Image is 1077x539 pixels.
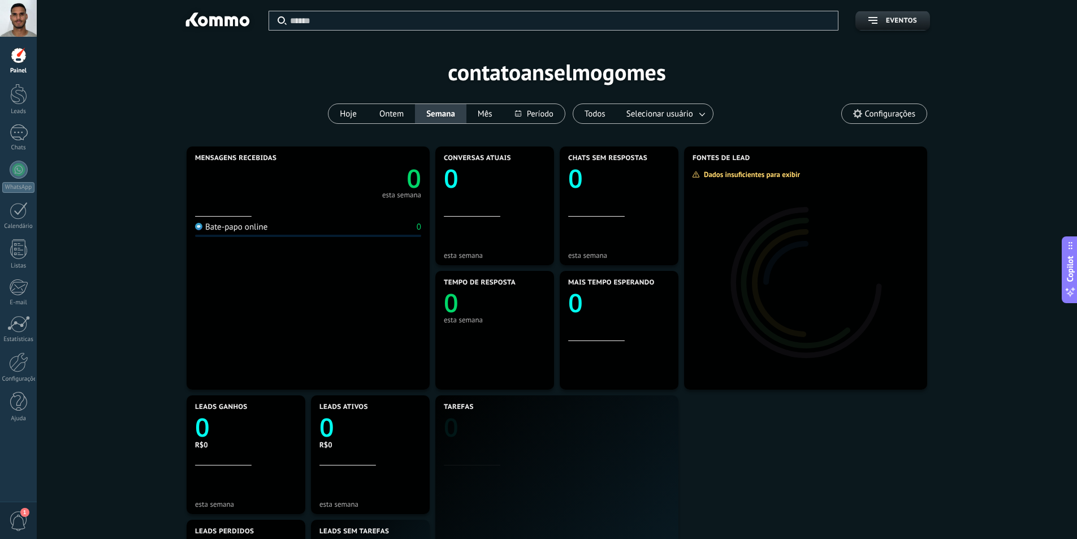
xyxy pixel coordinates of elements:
[693,154,750,162] span: Fontes de lead
[195,403,248,411] span: Leads ganhos
[2,415,35,422] div: Ajuda
[195,154,276,162] span: Mensagens recebidas
[1065,256,1076,282] span: Copilot
[617,104,713,123] button: Selecionar usuário
[568,286,583,320] text: 0
[20,508,29,517] span: 1
[444,316,546,324] div: esta semana
[444,154,511,162] span: Conversas atuais
[382,192,421,198] div: esta semana
[328,104,368,123] button: Hoje
[319,410,334,445] text: 0
[444,403,474,411] span: Tarefas
[2,376,35,383] div: Configurações
[195,410,210,445] text: 0
[319,410,421,445] a: 0
[568,154,647,162] span: Chats sem respostas
[2,182,34,193] div: WhatsApp
[444,286,459,320] text: 0
[886,17,917,25] span: Eventos
[368,104,415,123] button: Ontem
[568,251,670,260] div: esta semana
[319,403,368,411] span: Leads ativos
[568,161,583,196] text: 0
[195,222,267,232] div: Bate-papo online
[415,104,466,123] button: Semana
[573,104,617,123] button: Todos
[855,11,930,31] button: Eventos
[2,336,35,343] div: Estatísticas
[504,104,565,123] button: Período
[444,279,516,287] span: Tempo de resposta
[308,161,421,196] a: 0
[319,500,421,508] div: esta semana
[195,410,297,445] a: 0
[319,528,389,536] span: Leads sem tarefas
[195,500,297,508] div: esta semana
[195,440,297,450] div: R$0
[2,262,35,270] div: Listas
[444,410,459,445] text: 0
[319,440,421,450] div: R$0
[2,223,35,230] div: Calendário
[2,108,35,115] div: Leads
[195,528,254,536] span: Leads perdidos
[406,161,421,196] text: 0
[466,104,504,123] button: Mês
[417,222,421,232] div: 0
[865,109,915,119] span: Configurações
[2,144,35,152] div: Chats
[444,410,670,445] a: 0
[2,299,35,307] div: E-mail
[195,223,202,230] img: Bate-papo online
[444,161,459,196] text: 0
[568,279,655,287] span: Mais tempo esperando
[692,170,808,179] div: Dados insuficientes para exibir
[444,251,546,260] div: esta semana
[2,67,35,75] div: Painel
[624,106,695,122] span: Selecionar usuário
